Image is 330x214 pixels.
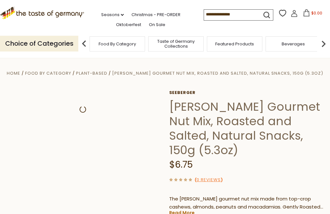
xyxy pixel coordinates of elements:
button: $0.00 [299,9,326,19]
span: ( ) [195,177,223,183]
h1: [PERSON_NAME] Gourmet Nut Mix, Roasted and Salted, Natural Snacks, 150g (5.3oz) [169,99,325,157]
a: Taste of Germany Collections [150,39,202,49]
span: $0.00 [311,10,322,16]
a: Oktoberfest [116,21,141,28]
a: 0 Reviews [197,177,221,183]
a: Seeberger [169,90,325,95]
a: Seasons [101,11,124,18]
p: The [PERSON_NAME] gourmet nut mix made from top-crop cashews, almonds, peanuts and macadamias. Ge... [169,195,325,211]
a: Christmas - PRE-ORDER [131,11,180,18]
a: Beverages [282,42,305,46]
a: [PERSON_NAME] Gourmet Nut Mix, Roasted and Salted, Natural Snacks, 150g (5.3oz) [112,70,323,76]
a: Featured Products [215,42,254,46]
a: Plant-Based [76,70,107,76]
a: Home [7,70,20,76]
a: Food By Category [99,42,136,46]
span: $6.75 [169,158,193,171]
a: On Sale [149,21,165,28]
img: next arrow [317,37,330,50]
img: previous arrow [78,37,91,50]
a: Food By Category [25,70,71,76]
